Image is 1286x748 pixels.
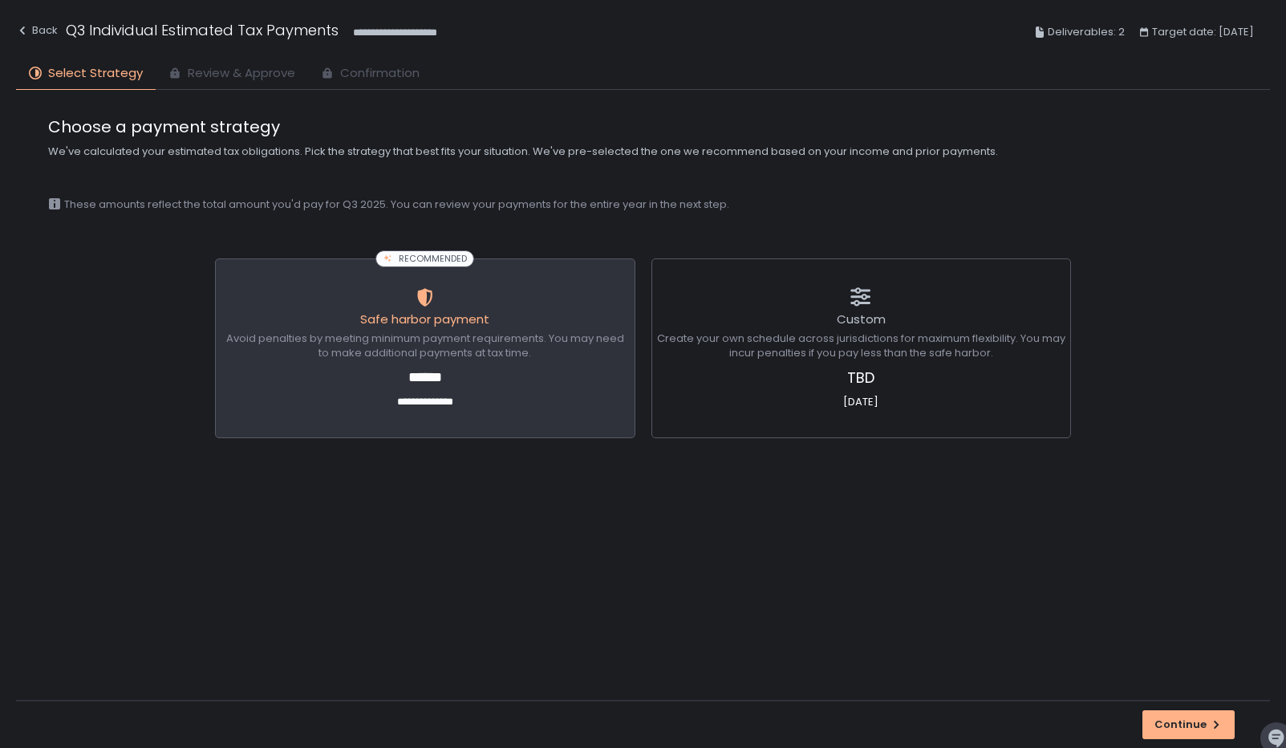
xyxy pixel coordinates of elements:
[657,395,1065,409] span: [DATE]
[657,367,1065,388] span: TBD
[657,331,1065,360] span: Create your own schedule across jurisdictions for maximum flexibility. You may incur penalties if...
[66,19,339,41] h1: Q3 Individual Estimated Tax Payments
[48,64,143,83] span: Select Strategy
[48,144,1238,159] span: We've calculated your estimated tax obligations. Pick the strategy that best fits your situation....
[188,64,295,83] span: Review & Approve
[1154,718,1223,732] div: Continue
[16,21,58,40] div: Back
[399,253,467,265] span: RECOMMENDED
[64,197,729,212] span: These amounts reflect the total amount you'd pay for Q3 2025. You can review your payments for th...
[1152,22,1254,42] span: Target date: [DATE]
[360,311,489,327] span: Safe harbor payment
[837,311,886,327] span: Custom
[48,116,1238,138] span: Choose a payment strategy
[16,19,58,46] button: Back
[221,331,629,360] span: Avoid penalties by meeting minimum payment requirements. You may need to make additional payments...
[1142,710,1235,739] button: Continue
[340,64,420,83] span: Confirmation
[1048,22,1125,42] span: Deliverables: 2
